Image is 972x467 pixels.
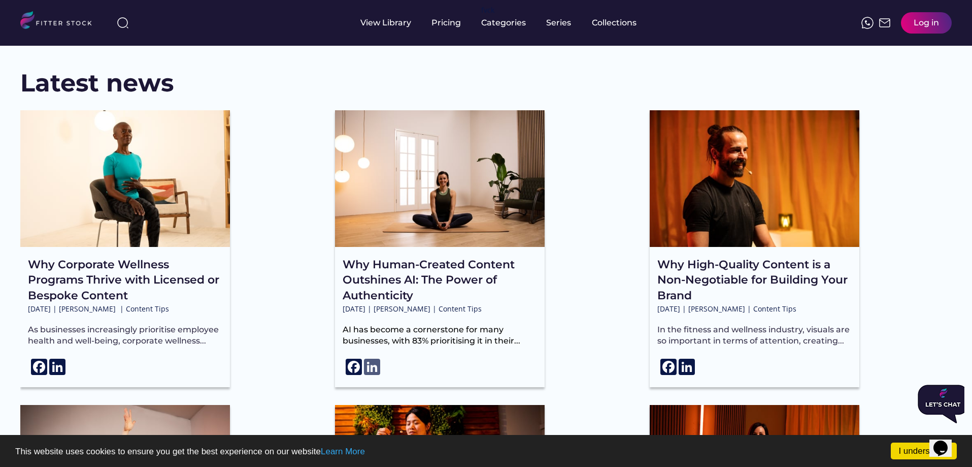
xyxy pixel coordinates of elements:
a: LinkedIn [363,359,381,375]
img: Chat attention grabber [4,4,55,43]
a: Facebook [30,359,48,375]
div: Log in [914,17,939,28]
div: Why Human-Created Content Outshines AI: The Power of Authenticity [343,257,537,304]
a: LinkedIn [678,359,696,375]
img: search-normal%203.svg [117,17,129,29]
div: Why Corporate Wellness Programs Thrive with Licensed or Bespoke Content [28,257,222,304]
a: Facebook [659,359,678,375]
img: meteor-icons_whatsapp%20%281%29.svg [861,17,874,29]
div: fvck [481,5,494,15]
div: [DATE] | [PERSON_NAME] | Content Tips [343,304,482,314]
div: Categories [481,17,526,28]
img: LOGO.svg [20,11,100,32]
div: Series [546,17,572,28]
div: Pricing [431,17,461,28]
span: As businesses increasingly prioritise employee health and well-being, corporate wellness... [28,325,221,346]
a: Facebook [345,359,363,375]
div: [DATE] | [PERSON_NAME] | Content Tips [657,304,796,314]
iframe: chat widget [929,426,962,457]
div: Collections [592,17,636,28]
h1: Latest news [20,66,174,100]
a: Learn More [321,447,365,456]
iframe: chat widget [914,381,964,427]
span: AI has become a cornerstone for many businesses, with 83% prioritising it in their... [343,325,520,346]
img: Frame%2051.svg [879,17,891,29]
a: I understand! [891,443,957,459]
p: This website uses cookies to ensure you get the best experience on our website [15,447,957,456]
font: In the fitness and wellness industry, visuals are so important in terms of attention, creating... [657,325,852,346]
div: Why High-Quality Content is a Non-Negotiable for Building Your Brand [657,257,852,304]
a: LinkedIn [48,359,66,375]
div: View Library [360,17,411,28]
div: [DATE] | [PERSON_NAME] | Content Tips [28,304,169,314]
